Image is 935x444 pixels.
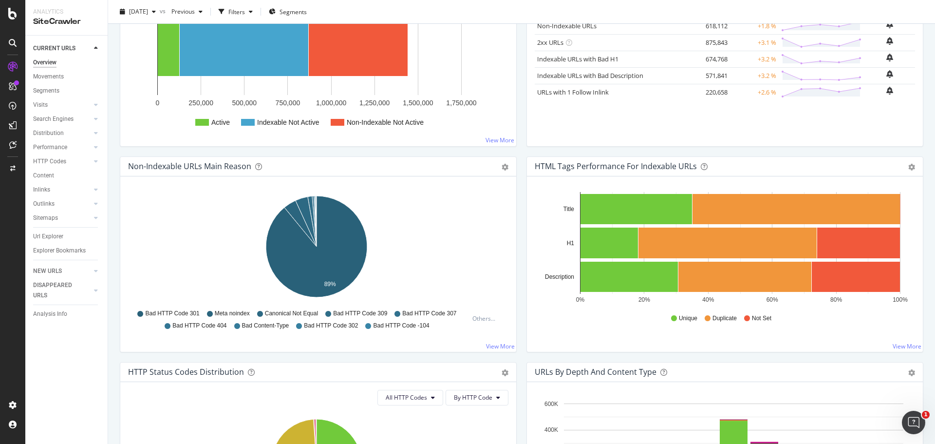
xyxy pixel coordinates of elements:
a: Explorer Bookmarks [33,246,101,256]
div: Analysis Info [33,309,67,319]
iframe: Intercom live chat [902,411,925,434]
text: Description [545,273,574,280]
div: gear [502,164,508,171]
a: Content [33,171,101,181]
text: 250,000 [188,99,213,107]
div: Analytics [33,8,100,16]
div: Url Explorer [33,232,63,242]
button: Segments [265,4,311,19]
text: 80% [830,296,842,303]
td: +3.1 % [730,34,779,51]
text: 400K [544,426,558,433]
span: Bad HTTP Code 307 [402,309,456,318]
div: gear [908,369,915,376]
text: 40% [702,296,714,303]
span: Bad HTTP Code 301 [145,309,199,318]
a: Overview [33,58,101,68]
div: Performance [33,142,67,153]
a: NEW URLS [33,266,91,276]
div: Visits [33,100,48,110]
td: 571,841 [691,67,730,84]
div: A chart. [535,192,912,305]
div: Others... [472,314,500,323]
span: Previous [168,7,195,16]
text: 0 [156,99,160,107]
div: HTTP Codes [33,156,66,167]
span: Not Set [752,314,771,323]
text: 0% [576,296,585,303]
td: +2.6 % [730,84,779,100]
a: View More [893,342,921,350]
text: Title [563,206,575,212]
div: bell-plus [886,20,893,28]
div: HTTP Status Codes Distribution [128,367,244,377]
td: 674,768 [691,51,730,67]
text: Indexable Not Active [257,118,319,126]
div: Filters [228,7,245,16]
button: [DATE] [116,4,160,19]
span: Canonical Not Equal [265,309,318,318]
td: 618,112 [691,18,730,34]
div: Movements [33,72,64,82]
text: Active [211,118,230,126]
a: Search Engines [33,114,91,124]
div: Outlinks [33,199,55,209]
a: Segments [33,86,101,96]
button: Previous [168,4,206,19]
td: 875,843 [691,34,730,51]
div: Content [33,171,54,181]
a: Inlinks [33,185,91,195]
a: CURRENT URLS [33,43,91,54]
div: HTML Tags Performance for Indexable URLs [535,161,697,171]
text: 60% [767,296,778,303]
text: 1,250,000 [359,99,390,107]
a: 2xx URLs [537,38,563,47]
div: DISAPPEARED URLS [33,280,82,301]
text: 20% [638,296,650,303]
div: SiteCrawler [33,16,100,27]
a: Performance [33,142,91,153]
div: bell-plus [886,37,893,45]
div: URLs by Depth and Content Type [535,367,656,377]
span: All HTTP Codes [386,393,427,402]
div: Segments [33,86,59,96]
span: 1 [922,411,930,419]
text: 500,000 [232,99,257,107]
text: Non-Indexable Not Active [347,118,424,126]
a: Url Explorer [33,232,101,242]
div: bell-plus [886,70,893,78]
button: By HTTP Code [446,390,508,405]
div: Non-Indexable URLs Main Reason [128,161,251,171]
span: By HTTP Code [454,393,492,402]
span: vs [160,6,168,15]
span: Segments [280,7,307,16]
td: 220,658 [691,84,730,100]
span: Duplicate [712,314,737,323]
span: Bad HTTP Code 309 [333,309,387,318]
span: 2025 Oct. 1st [129,7,148,16]
text: 750,000 [276,99,300,107]
div: NEW URLS [33,266,62,276]
div: gear [908,164,915,171]
span: Meta noindex [215,309,250,318]
text: 1,500,000 [403,99,433,107]
a: Outlinks [33,199,91,209]
div: A chart. [128,192,505,305]
td: +3.2 % [730,67,779,84]
span: Unique [679,314,697,323]
td: +1.8 % [730,18,779,34]
text: 100% [893,296,908,303]
a: URLs with 1 Follow Inlink [537,88,609,97]
a: View More [486,136,514,144]
a: Movements [33,72,101,82]
a: Sitemaps [33,213,91,223]
a: View More [486,342,515,350]
text: 1,750,000 [446,99,476,107]
button: Filters [215,4,257,19]
span: Bad HTTP Code -104 [373,322,429,330]
span: Bad HTTP Code 404 [172,322,226,330]
text: 1,000,000 [316,99,346,107]
div: CURRENT URLS [33,43,75,54]
div: bell-plus [886,54,893,61]
div: Distribution [33,128,64,138]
